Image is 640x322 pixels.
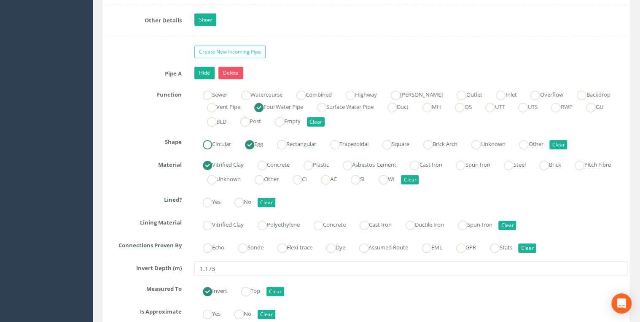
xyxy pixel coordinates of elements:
label: Plastic [295,158,329,170]
label: Cast Iron [401,158,442,170]
label: Connections Proven By [99,238,188,249]
label: Lined? [99,193,188,204]
label: AC [312,172,337,184]
label: Overflow [522,88,563,100]
button: Clear [401,175,419,184]
label: RWP [543,100,572,112]
label: Foul Water Pipe [246,100,303,112]
label: Other [511,137,543,149]
label: Brick Arch [415,137,457,149]
label: WI [370,172,395,184]
a: Show [194,14,216,26]
label: Echo [194,241,224,253]
label: Concrete [305,218,346,230]
label: Yes [194,195,221,207]
label: Highway [337,88,377,100]
label: Cast Iron [351,218,392,230]
label: Vitrified Clay [194,158,244,170]
label: Invert [194,284,227,296]
label: Brick [531,158,561,170]
label: SI [342,172,365,184]
label: BLD [199,114,226,127]
label: Stats [481,241,512,253]
label: [PERSON_NAME] [382,88,443,100]
label: Dye [318,241,345,253]
label: Vent Pipe [199,100,240,112]
label: Other [246,172,279,184]
label: No [226,307,251,319]
label: Watercourse [233,88,282,100]
label: CI [284,172,307,184]
label: Unknown [463,137,505,149]
label: Asbestos Cement [334,158,396,170]
label: Assumed Route [351,241,408,253]
label: EML [414,241,442,253]
label: Other Details [99,14,188,24]
label: Sonde [230,241,264,253]
label: UTT [477,100,504,112]
a: Create New Incoming Pipe [194,46,266,58]
label: Backdrop [568,88,610,100]
label: UTS [510,100,537,112]
label: Post [232,114,261,127]
button: Clear [307,117,325,127]
label: Spun Iron [447,158,490,170]
label: Square [374,137,409,149]
label: Trapezoidal [322,137,368,149]
button: Clear [498,221,516,230]
label: Circular [194,137,231,149]
label: GU [578,100,603,112]
label: Concrete [249,158,290,170]
label: GPR [448,241,476,253]
label: MH [414,100,441,112]
div: Open Intercom Messenger [611,293,632,314]
label: Pipe A [99,67,188,78]
button: Clear [258,310,275,319]
button: Clear [266,287,284,296]
label: Material [99,158,188,169]
label: Inlet [487,88,516,100]
button: Clear [518,244,536,253]
label: Polyethylene [249,218,300,230]
label: Measured To [99,282,188,293]
label: Invert Depth (m) [99,261,188,272]
button: Clear [258,198,275,207]
label: Outlet [448,88,482,100]
label: Combined [288,88,332,100]
label: Top [233,284,260,296]
a: Delete [218,67,243,79]
label: Spun Iron [449,218,492,230]
label: Steel [495,158,525,170]
label: OS [446,100,471,112]
label: Duct [379,100,409,112]
label: Surface Water Pipe [309,100,374,112]
a: Hide [194,67,215,79]
label: Egg [237,137,263,149]
label: Sewer [194,88,227,100]
label: Lining Material [99,216,188,227]
label: Function [99,88,188,99]
label: Shape [99,135,188,146]
label: Vitrified Clay [194,218,244,230]
button: Clear [549,140,567,149]
label: Pitch Fibre [566,158,610,170]
label: Rectangular [269,137,316,149]
label: Unknown [199,172,241,184]
label: Yes [194,307,221,319]
label: Flexi-trace [269,241,312,253]
label: Ductile Iron [397,218,444,230]
label: Is Approximate [99,305,188,316]
label: No [226,195,251,207]
label: Empty [266,114,301,127]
